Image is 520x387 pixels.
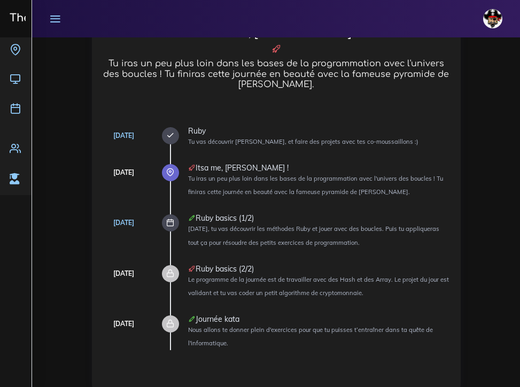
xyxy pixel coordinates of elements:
div: Ruby basics (2/2) [188,265,449,273]
div: Itsa me, [PERSON_NAME] ! [188,164,449,172]
small: Le programme de la journée est de travailler avec des Hash et des Array. Le projet du jour est va... [188,276,449,297]
small: Nous allons te donner plein d'exercices pour que tu puisses t’entraîner dans ta quête de l'inform... [188,326,433,347]
div: [DATE] [113,167,134,179]
div: [DATE] [113,268,134,280]
div: Journée kata [188,315,449,323]
small: [DATE], tu vas découvrir les méthodes Ruby et jouer avec des boucles. Puis tu appliqueras tout ça... [188,225,439,246]
div: Ruby [188,127,449,135]
div: Ruby basics (1/2) [188,214,449,222]
img: avatar [483,9,502,28]
a: avatar [478,3,510,34]
h5: Tu iras un peu plus loin dans les bases de la programmation avec l'univers des boucles ! Tu finir... [103,59,449,89]
small: Tu iras un peu plus loin dans les bases de la programmation avec l'univers des boucles ! Tu finir... [188,175,443,196]
a: [DATE] [113,219,134,227]
h3: The Hacking Project [6,12,120,24]
div: [DATE] [113,318,134,330]
a: [DATE] [113,131,134,140]
small: Tu vas découvrir [PERSON_NAME], et faire des projets avec tes co-moussaillons :) [188,138,418,145]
